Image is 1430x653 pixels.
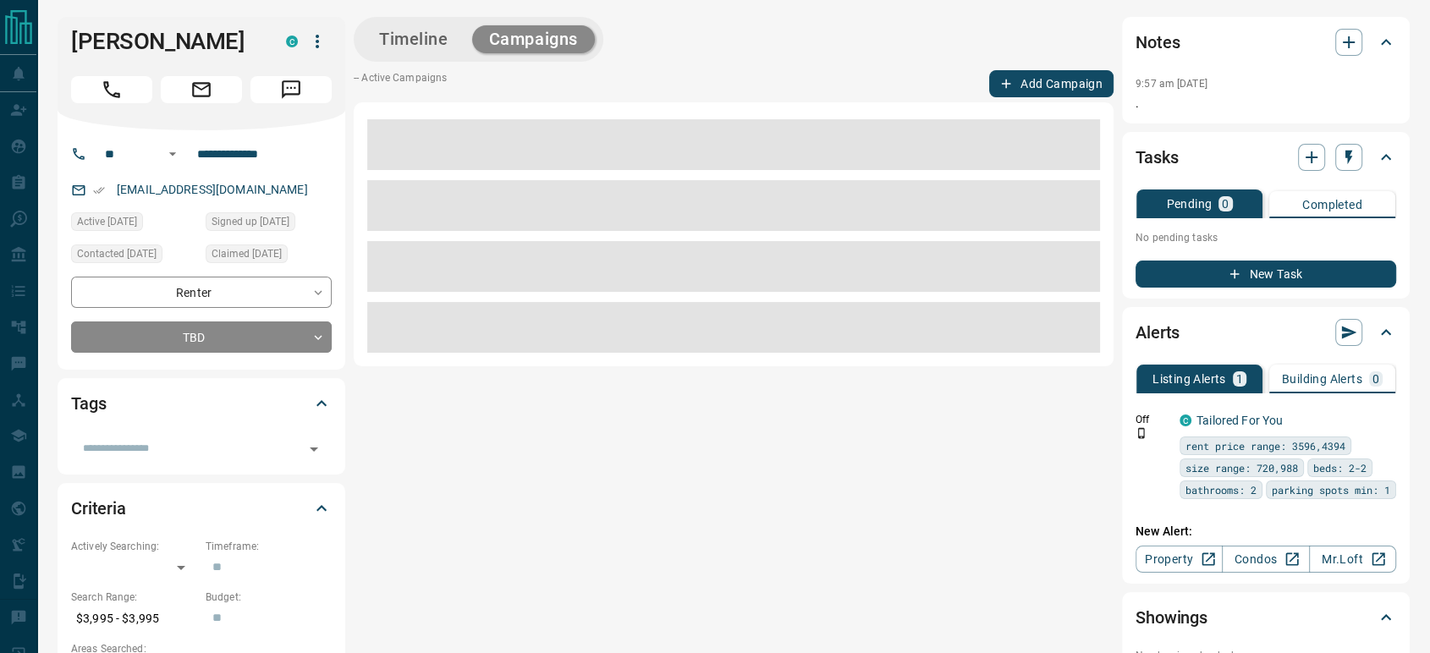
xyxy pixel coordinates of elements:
p: Pending [1166,198,1212,210]
h2: Notes [1136,29,1180,56]
a: [EMAIL_ADDRESS][DOMAIN_NAME] [117,183,308,196]
span: Active [DATE] [77,213,137,230]
span: Contacted [DATE] [77,245,157,262]
span: bathrooms: 2 [1185,481,1257,498]
svg: Push Notification Only [1136,427,1147,439]
button: Campaigns [472,25,595,53]
a: Tailored For You [1196,414,1283,427]
div: Renter [71,277,332,308]
a: Condos [1222,546,1309,573]
p: New Alert: [1136,523,1396,541]
div: Tue Aug 12 2025 [206,244,332,268]
span: parking spots min: 1 [1272,481,1390,498]
span: Signed up [DATE] [212,213,289,230]
div: condos.ca [286,36,298,47]
p: Off [1136,412,1169,427]
div: Notes [1136,22,1396,63]
span: Message [250,76,332,103]
p: Building Alerts [1282,373,1362,385]
button: Timeline [362,25,465,53]
p: Search Range: [71,590,197,605]
span: Email [161,76,242,103]
p: No pending tasks [1136,225,1396,250]
p: Actively Searching: [71,539,197,554]
div: TBD [71,321,332,353]
div: Showings [1136,597,1396,638]
a: Property [1136,546,1223,573]
div: condos.ca [1180,414,1191,426]
p: . [1136,95,1396,112]
p: Timeframe: [206,539,332,554]
span: Call [71,76,152,103]
div: Tags [71,383,332,424]
p: Completed [1302,199,1362,211]
button: Add Campaign [989,70,1114,97]
button: New Task [1136,261,1396,288]
div: Tue Aug 12 2025 [71,212,197,236]
span: Claimed [DATE] [212,245,282,262]
p: 9:57 am [DATE] [1136,78,1207,90]
h2: Alerts [1136,319,1180,346]
button: Open [302,437,326,461]
div: Alerts [1136,312,1396,353]
h2: Tasks [1136,144,1178,171]
button: Open [162,144,183,164]
h2: Showings [1136,604,1207,631]
p: 0 [1372,373,1379,385]
span: beds: 2-2 [1313,459,1367,476]
p: 1 [1236,373,1243,385]
p: Budget: [206,590,332,605]
span: size range: 720,988 [1185,459,1298,476]
a: Mr.Loft [1309,546,1396,573]
p: Listing Alerts [1152,373,1226,385]
h1: [PERSON_NAME] [71,28,261,55]
span: rent price range: 3596,4394 [1185,437,1345,454]
div: Tue Aug 12 2025 [206,212,332,236]
h2: Tags [71,390,106,417]
h2: Criteria [71,495,126,522]
div: Tue Aug 12 2025 [71,244,197,268]
p: 0 [1222,198,1229,210]
svg: Email Verified [93,184,105,196]
p: -- Active Campaigns [354,70,447,97]
div: Tasks [1136,137,1396,178]
div: Criteria [71,488,332,529]
p: $3,995 - $3,995 [71,605,197,633]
